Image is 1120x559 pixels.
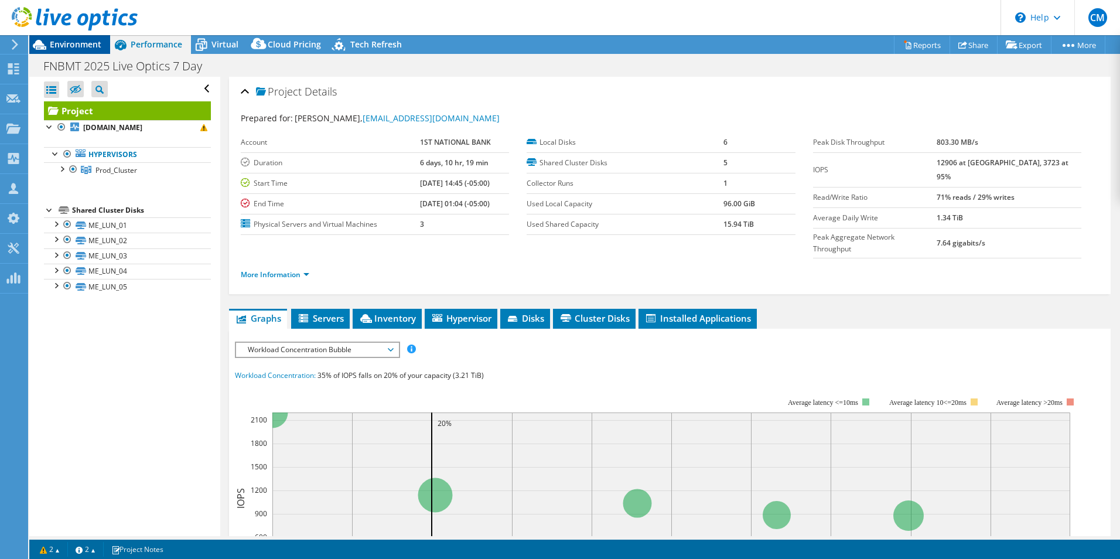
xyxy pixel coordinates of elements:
[527,198,723,210] label: Used Local Capacity
[1088,8,1107,27] span: CM
[1051,36,1105,54] a: More
[83,122,142,132] b: [DOMAIN_NAME]
[723,137,728,147] b: 6
[350,39,402,50] span: Tech Refresh
[723,158,728,168] b: 5
[813,164,937,176] label: IOPS
[44,248,211,264] a: ME_LUN_03
[297,312,344,324] span: Servers
[235,370,316,380] span: Workload Concentration:
[241,178,420,189] label: Start Time
[251,485,267,495] text: 1200
[268,39,321,50] span: Cloud Pricing
[894,36,950,54] a: Reports
[889,398,967,407] tspan: Average latency 10<=20ms
[72,203,211,217] div: Shared Cluster Disks
[103,542,172,557] a: Project Notes
[813,137,937,148] label: Peak Disk Throughput
[241,137,420,148] label: Account
[420,199,490,209] b: [DATE] 01:04 (-05:00)
[1015,12,1026,23] svg: \n
[420,178,490,188] b: [DATE] 14:45 (-05:00)
[234,488,247,509] text: IOPS
[44,101,211,120] a: Project
[420,137,491,147] b: 1ST NATIONAL BANK
[44,162,211,178] a: Prod_Cluster
[211,39,238,50] span: Virtual
[44,264,211,279] a: ME_LUN_04
[256,86,302,98] span: Project
[241,113,293,124] label: Prepared for:
[937,238,985,248] b: 7.64 gigabits/s
[559,312,630,324] span: Cluster Disks
[813,212,937,224] label: Average Daily Write
[44,233,211,248] a: ME_LUN_02
[420,158,489,168] b: 6 days, 10 hr, 19 min
[420,219,424,229] b: 3
[242,343,392,357] span: Workload Concentration Bubble
[241,157,420,169] label: Duration
[813,231,937,255] label: Peak Aggregate Network Throughput
[358,312,416,324] span: Inventory
[527,219,723,230] label: Used Shared Capacity
[295,113,500,124] span: [PERSON_NAME],
[813,192,937,203] label: Read/Write Ratio
[317,370,484,380] span: 35% of IOPS falls on 20% of your capacity (3.21 TiB)
[527,157,723,169] label: Shared Cluster Disks
[996,398,1063,407] text: Average latency >20ms
[95,165,137,175] span: Prod_Cluster
[937,213,963,223] b: 1.34 TiB
[723,219,754,229] b: 15.94 TiB
[527,137,723,148] label: Local Disks
[38,60,220,73] h1: FNBMT 2025 Live Optics 7 Day
[44,279,211,294] a: ME_LUN_05
[363,113,500,124] a: [EMAIL_ADDRESS][DOMAIN_NAME]
[235,312,281,324] span: Graphs
[241,198,420,210] label: End Time
[251,438,267,448] text: 1800
[50,39,101,50] span: Environment
[305,84,337,98] span: Details
[788,398,858,407] tspan: Average latency <=10ms
[937,137,978,147] b: 803.30 MB/s
[255,532,267,542] text: 600
[32,542,68,557] a: 2
[255,509,267,519] text: 900
[950,36,998,54] a: Share
[527,178,723,189] label: Collector Runs
[241,219,420,230] label: Physical Servers and Virtual Machines
[44,217,211,233] a: ME_LUN_01
[438,418,452,428] text: 20%
[131,39,182,50] span: Performance
[937,158,1068,182] b: 12906 at [GEOGRAPHIC_DATA], 3723 at 95%
[241,270,309,279] a: More Information
[723,199,755,209] b: 96.00 GiB
[937,192,1015,202] b: 71% reads / 29% writes
[44,120,211,135] a: [DOMAIN_NAME]
[506,312,544,324] span: Disks
[251,415,267,425] text: 2100
[723,178,728,188] b: 1
[251,462,267,472] text: 1500
[44,147,211,162] a: Hypervisors
[67,542,104,557] a: 2
[644,312,751,324] span: Installed Applications
[997,36,1051,54] a: Export
[431,312,491,324] span: Hypervisor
